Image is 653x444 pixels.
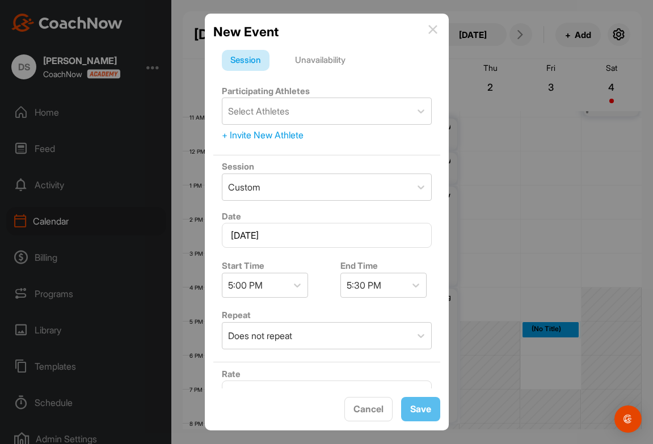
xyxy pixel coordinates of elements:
img: info [428,25,437,34]
span: Cancel [353,403,384,415]
button: Cancel [344,397,393,421]
span: Save [410,403,431,415]
label: Session [222,161,254,172]
div: Select Athletes [228,104,289,118]
div: Custom [228,180,260,194]
div: + Invite New Athlete [222,128,432,142]
input: Select Date [222,223,432,248]
span: $ [227,386,233,400]
label: Date [222,211,241,222]
label: Rate [222,369,241,379]
h2: New Event [213,22,279,41]
label: Participating Athletes [222,86,310,96]
input: 0 [222,380,432,405]
label: Start Time [222,260,264,271]
label: End Time [340,260,378,271]
div: Session [222,50,269,71]
div: Open Intercom Messenger [614,405,642,433]
div: Does not repeat [228,329,292,342]
button: Save [401,397,440,421]
label: Repeat [222,310,251,320]
div: Unavailability [287,50,354,71]
div: 5:00 PM [228,278,263,292]
div: 5:30 PM [347,278,381,292]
